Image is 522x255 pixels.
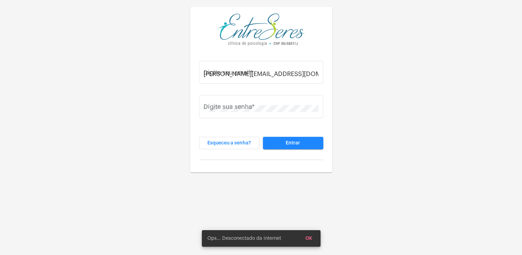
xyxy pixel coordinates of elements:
button: Entrar [263,137,323,149]
button: Esqueceu a senha? [199,137,259,149]
button: OK [300,232,318,245]
span: OK [305,236,312,241]
span: Ops... Desconectado da internet [207,235,281,242]
img: aa27006a-a7e4-c883-abf8-315c10fe6841.png [218,12,304,47]
span: Entrar [286,141,300,145]
input: Digite seu email [204,70,318,77]
span: Esqueceu a senha? [207,141,251,145]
